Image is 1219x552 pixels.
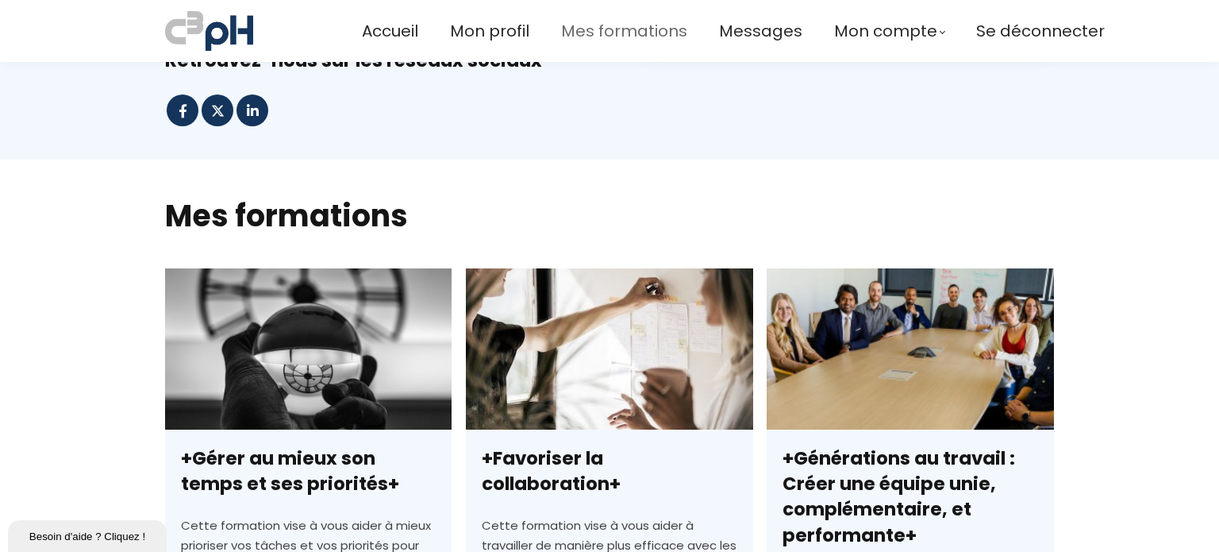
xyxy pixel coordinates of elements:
[8,517,170,552] iframe: chat widget
[450,18,529,44] a: Mon profil
[362,18,418,44] a: Accueil
[719,18,802,44] a: Messages
[165,195,1054,236] h2: Mes formations
[976,18,1105,44] a: Se déconnecter
[165,8,253,54] img: a70bc7685e0efc0bd0b04b3506828469.jpeg
[834,18,937,44] span: Mon compte
[561,18,687,44] a: Mes formations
